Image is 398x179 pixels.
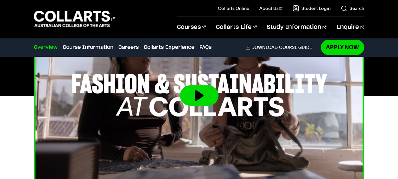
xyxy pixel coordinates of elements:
[259,5,283,11] a: About Us
[321,40,364,55] a: Apply Now
[293,5,331,11] a: Student Login
[246,44,317,50] a: DownloadCourse Guide
[177,17,205,38] a: Courses
[63,43,113,51] a: Course Information
[118,43,139,51] a: Careers
[34,10,115,28] div: Go to homepage
[251,44,278,50] span: Download
[199,43,212,51] a: FAQs
[218,5,249,11] a: Collarts Online
[267,17,326,38] a: Study Information
[341,5,364,11] a: Search
[34,43,58,51] a: Overview
[144,43,194,51] a: Collarts Experience
[337,17,364,38] a: Enquire
[216,17,257,38] a: Collarts Life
